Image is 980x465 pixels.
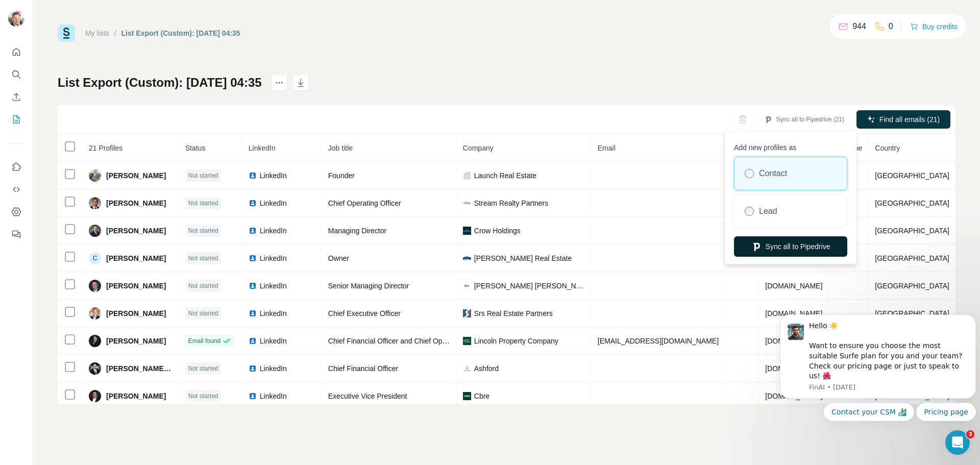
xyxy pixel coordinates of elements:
[734,236,847,257] button: Sync all to Pipedrive
[249,309,257,317] img: LinkedIn logo
[249,337,257,345] img: LinkedIn logo
[271,75,287,91] button: actions
[260,198,287,208] span: LinkedIn
[8,65,24,84] button: Search
[463,144,494,152] span: Company
[260,281,287,291] span: LinkedIn
[185,144,206,152] span: Status
[328,172,355,180] span: Founder
[463,254,471,262] img: company-logo
[249,392,257,400] img: LinkedIn logo
[463,227,471,235] img: company-logo
[474,226,521,236] span: Crow Holdings
[463,282,471,290] img: company-logo
[8,10,24,27] img: Avatar
[328,254,349,262] span: Owner
[260,308,287,319] span: LinkedIn
[188,336,220,346] span: Email found
[945,430,970,455] iframe: Intercom live chat
[188,199,218,208] span: Not started
[328,144,353,152] span: Job title
[89,197,101,209] img: Avatar
[598,337,719,345] span: [EMAIL_ADDRESS][DOMAIN_NAME]
[875,254,949,262] span: [GEOGRAPHIC_DATA]
[463,199,471,207] img: company-logo
[879,114,940,125] span: Find all emails (21)
[474,281,585,291] span: [PERSON_NAME] [PERSON_NAME] LaSalle
[328,392,407,400] span: Executive Vice President
[89,335,101,347] img: Avatar
[856,110,950,129] button: Find all emails (21)
[910,19,958,34] button: Buy credits
[58,75,262,91] h1: List Export (Custom): [DATE] 04:35
[106,170,166,181] span: [PERSON_NAME]
[757,112,851,127] button: Sync all to Pipedrive (21)
[114,28,116,38] li: /
[875,282,949,290] span: [GEOGRAPHIC_DATA]
[8,180,24,199] button: Use Surfe API
[89,252,101,264] div: C
[776,312,980,460] iframe: Intercom notifications message
[188,364,218,373] span: Not started
[8,88,24,106] button: Enrich CSV
[474,198,549,208] span: Stream Realty Partners
[89,390,101,402] img: Avatar
[106,226,166,236] span: [PERSON_NAME]
[734,138,847,153] p: Add new profiles as
[875,199,949,207] span: [GEOGRAPHIC_DATA]
[598,144,616,152] span: Email
[188,254,218,263] span: Not started
[106,308,166,319] span: [PERSON_NAME]
[260,363,287,374] span: LinkedIn
[474,170,536,181] span: Launch Real Estate
[765,282,822,290] span: [DOMAIN_NAME]
[89,307,101,320] img: Avatar
[463,337,471,345] img: company-logo
[328,337,487,345] span: Chief Financial Officer and Chief Operating Officer
[328,364,398,373] span: Chief Financial Officer
[260,170,287,181] span: LinkedIn
[328,282,409,290] span: Senior Managing Director
[852,20,866,33] p: 944
[106,391,166,401] span: [PERSON_NAME]
[260,226,287,236] span: LinkedIn
[188,309,218,318] span: Not started
[188,391,218,401] span: Not started
[474,363,499,374] span: Ashford
[249,172,257,180] img: LinkedIn logo
[249,227,257,235] img: LinkedIn logo
[765,392,822,400] span: [DOMAIN_NAME]
[463,309,471,317] img: company-logo
[58,25,75,42] img: Surfe Logo
[260,336,287,346] span: LinkedIn
[759,167,787,180] label: Contact
[89,280,101,292] img: Avatar
[8,203,24,221] button: Dashboard
[328,309,401,317] span: Chief Executive Officer
[875,227,949,235] span: [GEOGRAPHIC_DATA]
[260,253,287,263] span: LinkedIn
[875,144,900,152] span: Country
[121,28,240,38] div: List Export (Custom): [DATE] 04:35
[249,364,257,373] img: LinkedIn logo
[89,169,101,182] img: Avatar
[474,336,558,346] span: Lincoln Property Company
[249,282,257,290] img: LinkedIn logo
[328,227,386,235] span: Managing Director
[89,362,101,375] img: Avatar
[8,225,24,243] button: Feedback
[765,309,822,317] span: [DOMAIN_NAME]
[89,225,101,237] img: Avatar
[328,199,401,207] span: Chief Operating Officer
[106,336,166,346] span: [PERSON_NAME]
[249,199,257,207] img: LinkedIn logo
[889,20,893,33] p: 0
[765,337,822,345] span: [DOMAIN_NAME]
[463,364,471,373] img: company-logo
